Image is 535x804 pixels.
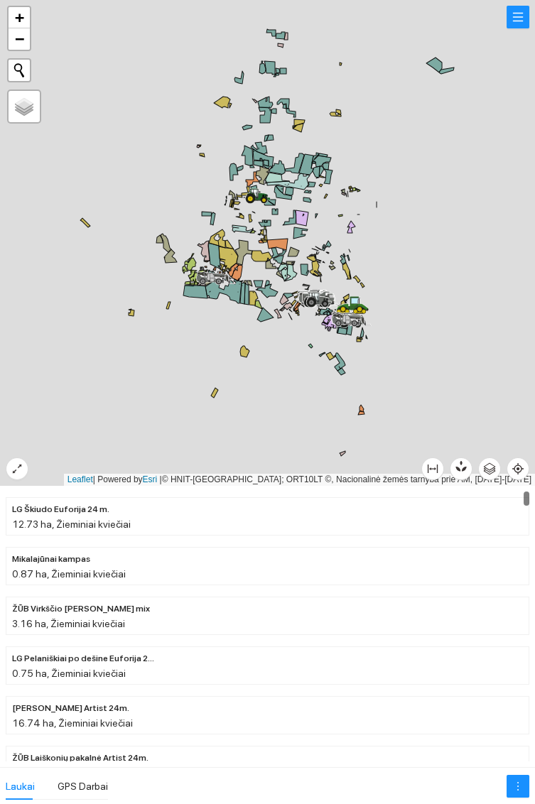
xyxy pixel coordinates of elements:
span: | [160,474,162,484]
span: ŽŪB Laiškonių pakalnė Artist 24m. [12,751,148,765]
span: − [15,30,24,48]
div: Laukai [6,778,35,794]
button: expand-alt [6,457,28,480]
span: column-width [422,463,443,474]
span: 16.74 ha, Žieminiai kviečiai [12,717,133,729]
span: LG Pelaniškiai po dešine Euforija 24m. [12,652,154,666]
span: 12.73 ha, Žieminiai kviečiai [12,518,131,530]
span: expand-alt [6,463,28,474]
button: menu [507,6,529,28]
span: ŽŪB Kriščiūno Artist 24m. [12,702,129,715]
span: more [507,781,529,792]
div: GPS Darbai [58,778,108,794]
span: Mikalajūnai kampas [12,553,90,566]
a: Zoom in [9,7,30,28]
span: 3.16 ha, Žieminiai kviečiai [12,618,125,629]
button: more [507,775,529,798]
span: 0.87 ha, Žieminiai kviečiai [12,568,126,580]
div: | Powered by © HNIT-[GEOGRAPHIC_DATA]; ORT10LT ©, Nacionalinė žemės tarnyba prie AM, [DATE]-[DATE] [64,474,535,486]
a: Leaflet [67,474,93,484]
span: LG Škiudo Euforija 24 m. [12,503,109,516]
span: + [15,9,24,26]
span: 0.75 ha, Žieminiai kviečiai [12,668,126,679]
a: Esri [143,474,158,484]
span: aim [507,463,529,474]
button: aim [507,457,529,480]
a: Zoom out [9,28,30,50]
span: ŽŪB Virkščio Veselkiškiai mix [12,602,150,616]
button: Initiate a new search [9,60,30,81]
button: column-width [421,457,444,480]
a: Layers [9,91,40,122]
